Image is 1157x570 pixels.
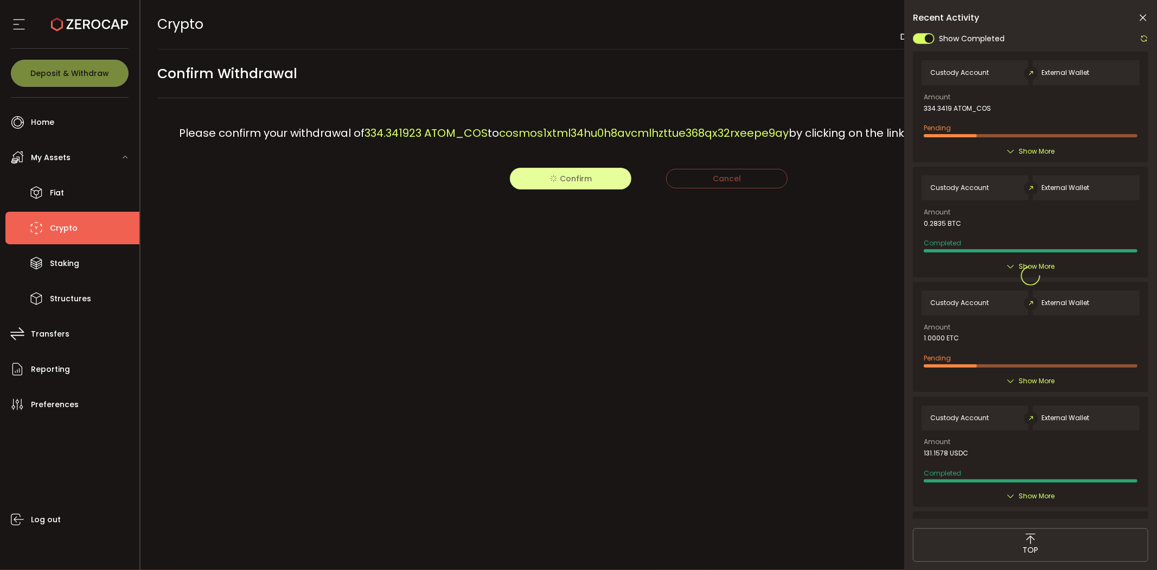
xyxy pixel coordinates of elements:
span: Recent Activity [913,14,979,22]
span: by clicking on the link below. [789,125,943,141]
span: 334.341923 ATOM_COS [365,125,488,141]
span: Log out [31,512,61,528]
span: Crypto [50,220,78,236]
span: Staking [50,256,79,271]
span: DIGITAL ASSET EXCHANGE LIMITED In Liquidation (53991a) [900,30,1140,43]
span: to [488,125,500,141]
span: TOP [1022,544,1038,556]
button: Deposit & Withdraw [11,60,129,87]
span: Fiat [50,185,64,201]
span: Please confirm your withdrawal of [180,125,365,141]
span: Crypto [158,15,204,34]
span: My Assets [31,150,71,166]
span: cosmos1xtml34hu0h8avcmlhzttue368qx32rxeepe9ay [500,125,789,141]
span: Transfers [31,326,69,342]
span: Structures [50,291,91,307]
span: Confirm Withdrawal [158,61,298,86]
button: Cancel [666,169,788,188]
span: Cancel [713,173,741,184]
span: Preferences [31,397,79,413]
iframe: Chat Widget [1103,518,1157,570]
span: Home [31,115,54,130]
span: Reporting [31,362,70,377]
span: Deposit & Withdraw [30,69,109,77]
